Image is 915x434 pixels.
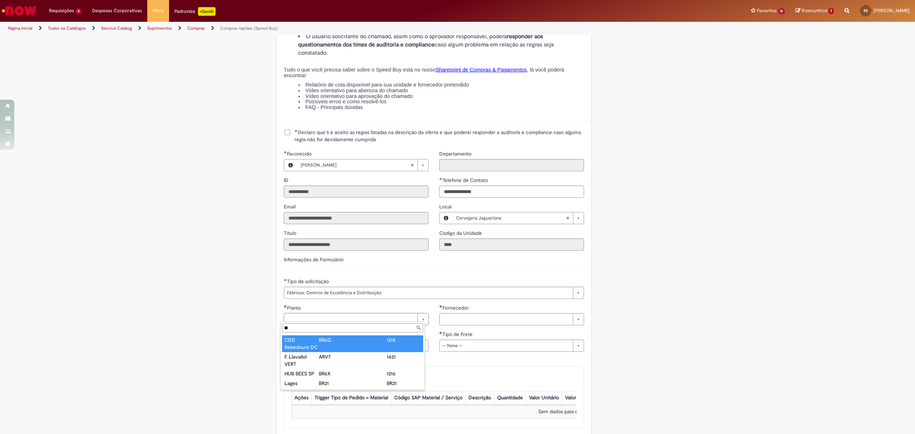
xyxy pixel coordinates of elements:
[387,336,421,344] div: 1215
[319,380,353,387] div: BR21
[319,353,353,360] div: ARV7
[281,334,425,390] ul: Planta
[285,353,318,368] div: F. Llavallol VERT
[387,380,421,387] div: BR21
[319,370,353,377] div: BR6X
[319,336,353,344] div: BR6G
[387,370,421,377] div: 1216
[387,353,421,360] div: 1421
[285,380,318,387] div: Lages
[285,370,318,377] div: HUB BEES SP
[285,336,318,351] div: CDD Bebedouro DC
